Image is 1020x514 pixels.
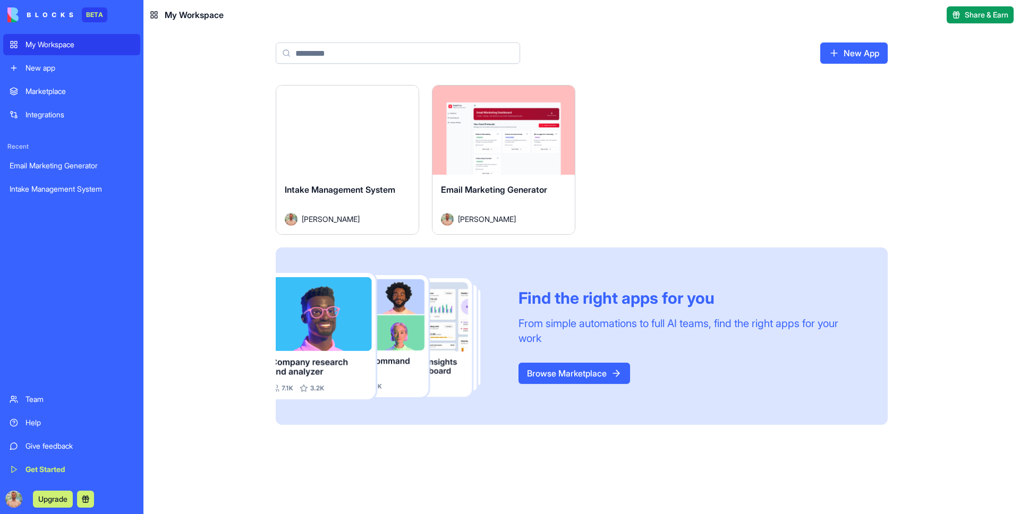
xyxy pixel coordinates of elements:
a: Email Marketing Generator [3,155,140,176]
img: ACg8ocIFMR3pktqUDPaAXvUZkhKmGc6VBX09QLDIQkgantV6akeNLWat=s96-c [5,491,22,508]
div: Team [25,394,134,405]
a: Email Marketing GeneratorAvatar[PERSON_NAME] [432,85,575,235]
img: Avatar [285,213,297,226]
span: [PERSON_NAME] [302,213,360,225]
a: Browse Marketplace [518,363,630,384]
img: Frame_181_egmpey.png [276,273,501,400]
div: Get Started [25,464,134,475]
a: Give feedback [3,435,140,457]
a: New App [820,42,888,64]
div: Give feedback [25,441,134,451]
a: Team [3,389,140,410]
span: My Workspace [165,8,224,21]
div: Integrations [25,109,134,120]
a: BETA [7,7,107,22]
a: Integrations [3,104,140,125]
span: Email Marketing Generator [441,184,547,195]
div: Email Marketing Generator [10,160,134,171]
div: Intake Management System [10,184,134,194]
div: Find the right apps for you [518,288,862,307]
button: Upgrade [33,491,73,508]
div: Help [25,417,134,428]
div: From simple automations to full AI teams, find the right apps for your work [518,316,862,346]
a: Get Started [3,459,140,480]
a: Help [3,412,140,433]
a: Intake Management System [3,178,140,200]
span: Recent [3,142,140,151]
img: Avatar [441,213,454,226]
div: New app [25,63,134,73]
div: My Workspace [25,39,134,50]
a: Marketplace [3,81,140,102]
a: Upgrade [33,493,73,504]
a: Intake Management SystemAvatar[PERSON_NAME] [276,85,419,235]
a: My Workspace [3,34,140,55]
div: BETA [82,7,107,22]
span: Share & Earn [965,10,1008,20]
div: Marketplace [25,86,134,97]
img: logo [7,7,73,22]
button: Share & Earn [947,6,1014,23]
a: New app [3,57,140,79]
span: Intake Management System [285,184,395,195]
span: [PERSON_NAME] [458,213,516,225]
